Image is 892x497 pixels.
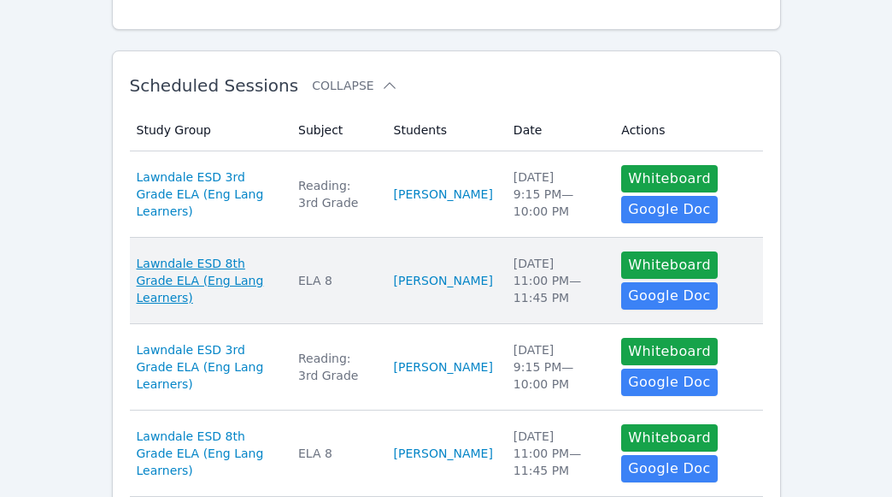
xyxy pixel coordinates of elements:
[298,272,373,289] div: ELA 8
[298,350,373,384] div: Reading: 3rd Grade
[621,282,717,310] a: Google Doc
[621,455,717,482] a: Google Doc
[513,169,601,220] div: [DATE] 9:15 PM — 10:00 PM
[130,75,299,96] span: Scheduled Sessions
[513,428,601,479] div: [DATE] 11:00 PM — 11:45 PM
[621,251,718,279] button: Whiteboard
[130,238,763,324] tr: Lawndale ESD 8th Grade ELA (Eng Lang Learners)ELA 8[PERSON_NAME][DATE]11:00 PM—11:45 PMWhiteboard...
[298,445,373,462] div: ELA 8
[621,165,718,192] button: Whiteboard
[298,177,373,211] div: Reading: 3rd Grade
[130,411,763,497] tr: Lawndale ESD 8th Grade ELA (Eng Lang Learners)ELA 8[PERSON_NAME][DATE]11:00 PM—11:45 PMWhiteboard...
[611,109,762,151] th: Actions
[513,255,601,306] div: [DATE] 11:00 PM — 11:45 PM
[384,109,503,151] th: Students
[621,338,718,365] button: Whiteboard
[513,341,601,393] div: [DATE] 9:15 PM — 10:00 PM
[130,109,289,151] th: Study Group
[621,424,718,452] button: Whiteboard
[130,324,763,411] tr: Lawndale ESD 3rd Grade ELA (Eng Lang Learners)Reading: 3rd Grade[PERSON_NAME][DATE]9:15 PM—10:00 ...
[394,272,493,289] a: [PERSON_NAME]
[137,428,279,479] a: Lawndale ESD 8th Grade ELA (Eng Lang Learners)
[394,445,493,462] a: [PERSON_NAME]
[394,358,493,376] a: [PERSON_NAME]
[288,109,384,151] th: Subject
[394,186,493,203] a: [PERSON_NAME]
[137,169,279,220] a: Lawndale ESD 3rd Grade ELA (Eng Lang Learners)
[137,255,279,306] a: Lawndale ESD 8th Grade ELA (Eng Lang Learners)
[137,341,279,393] a: Lawndale ESD 3rd Grade ELA (Eng Lang Learners)
[503,109,611,151] th: Date
[130,151,763,238] tr: Lawndale ESD 3rd Grade ELA (Eng Lang Learners)Reading: 3rd Grade[PERSON_NAME][DATE]9:15 PM—10:00 ...
[621,196,717,223] a: Google Doc
[312,77,397,94] button: Collapse
[621,369,717,396] a: Google Doc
